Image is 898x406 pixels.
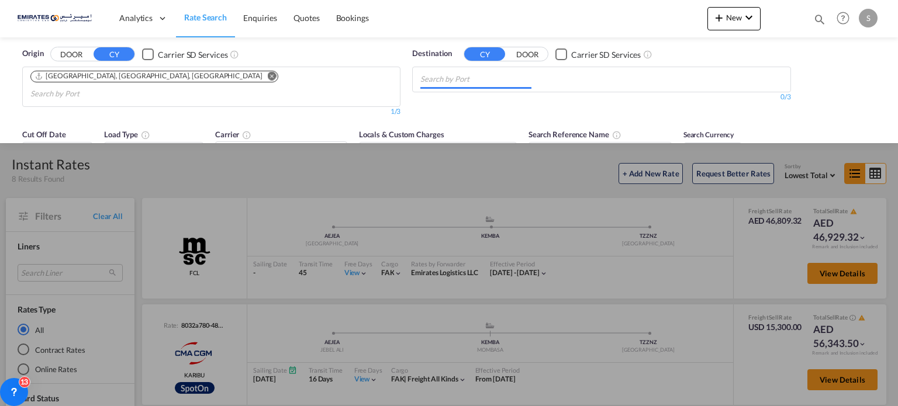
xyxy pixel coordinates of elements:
[612,130,621,140] md-icon: Your search will be saved by the below given name
[419,67,536,89] md-chips-wrap: Chips container with autocompletion. Enter the text area, type text to search, and then use the u...
[859,9,878,27] div: S
[742,11,756,25] md-icon: icon-chevron-down
[22,48,43,60] span: Origin
[813,13,826,30] div: icon-magnify
[683,130,734,139] span: Search Currency
[18,5,96,32] img: c67187802a5a11ec94275b5db69a26e6.png
[104,130,150,139] span: Load Type
[30,85,141,103] input: Search by Port
[412,92,790,102] div: 0/3
[22,107,400,117] div: 1/3
[359,142,517,165] div: Freight Origin Destination Factory Stuffingicon-chevron-down
[230,50,239,59] md-icon: Unchecked: Search for CY (Container Yard) services for all selected carriers.Checked : Search for...
[336,13,369,23] span: Bookings
[507,48,548,61] button: DOOR
[464,47,505,61] button: CY
[293,13,319,23] span: Quotes
[712,13,756,22] span: New
[359,130,444,139] span: Locals & Custom Charges
[141,130,150,140] md-icon: icon-information-outline
[34,71,263,81] div: Port of Jebel Ali, Jebel Ali, AEJEA
[529,130,621,139] span: Search Reference Name
[712,11,726,25] md-icon: icon-plus 400-fg
[813,13,826,26] md-icon: icon-magnify
[243,13,277,23] span: Enquiries
[104,142,203,165] div: 40HC x1 40GP x1 20GP x1icon-chevron-down
[242,130,251,140] md-icon: The selected Trucker/Carrierwill be displayed in the rate results If the rates are from another f...
[833,8,853,28] span: Help
[420,70,531,89] input: Chips input.
[22,130,66,139] span: Cut Off Date
[94,47,134,61] button: CY
[215,130,251,139] span: Carrier
[833,8,859,29] div: Help
[142,48,227,60] md-checkbox: Checkbox No Ink
[34,71,265,81] div: Press delete to remove this chip.
[571,49,641,61] div: Carrier SD Services
[184,12,227,22] span: Rate Search
[555,48,641,60] md-checkbox: Checkbox No Ink
[707,7,761,30] button: icon-plus 400-fgNewicon-chevron-down
[51,48,92,61] button: DOOR
[260,71,278,83] button: Remove
[158,49,227,61] div: Carrier SD Services
[119,12,153,24] span: Analytics
[643,50,652,59] md-icon: Unchecked: Search for CY (Container Yard) services for all selected carriers.Checked : Search for...
[412,48,452,60] span: Destination
[29,67,394,103] md-chips-wrap: Chips container. Use arrow keys to select chips.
